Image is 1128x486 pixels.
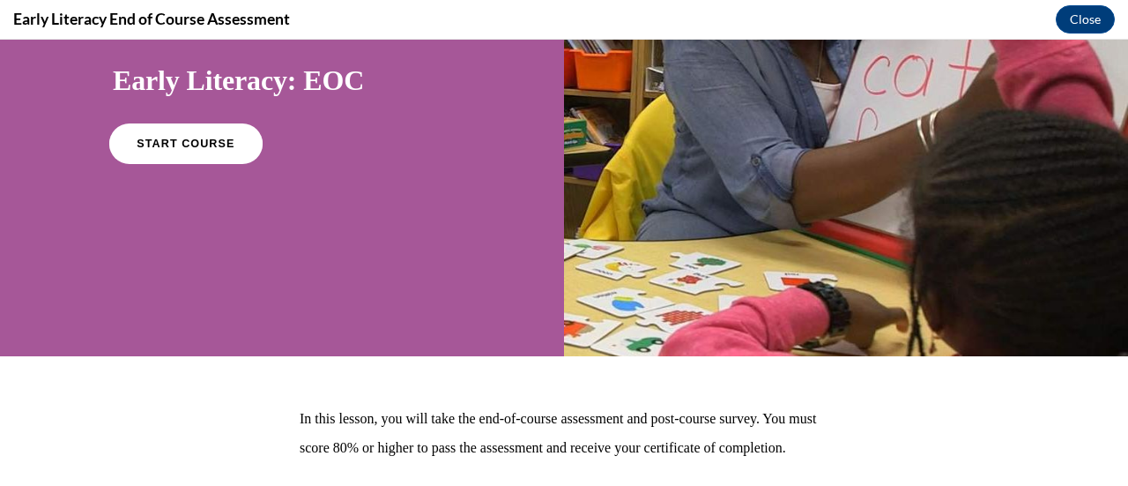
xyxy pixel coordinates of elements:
[113,23,451,58] h1: Early Literacy: EOC
[300,364,828,422] p: In this lesson, you will take the end-of-course assessment and post-course survey. You must score...
[1056,5,1115,34] button: Close
[137,98,234,111] span: START COURSE
[13,8,290,30] h4: Early Literacy End of Course Assessment
[109,84,263,124] a: START COURSE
